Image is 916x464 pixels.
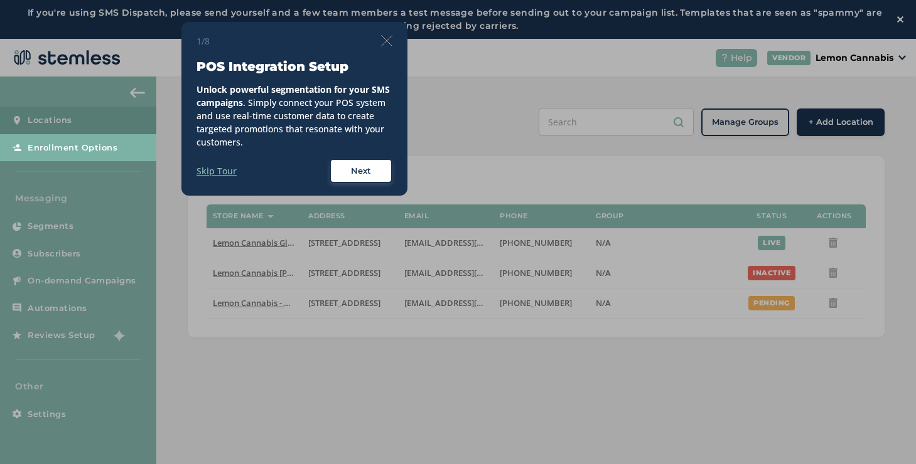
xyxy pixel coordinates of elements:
[197,34,210,48] span: 1/8
[197,58,392,75] h3: POS Integration Setup
[381,35,392,46] img: icon-close-thin-accent-606ae9a3.svg
[197,164,237,177] label: Skip Tour
[853,404,916,464] iframe: Chat Widget
[351,165,371,177] span: Next
[330,159,392,184] button: Next
[197,83,392,149] div: . Simply connect your POS system and use real-time customer data to create targeted promotions th...
[197,83,390,108] strong: Unlock powerful segmentation for your SMS campaigns
[28,142,117,154] span: Enrollment Options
